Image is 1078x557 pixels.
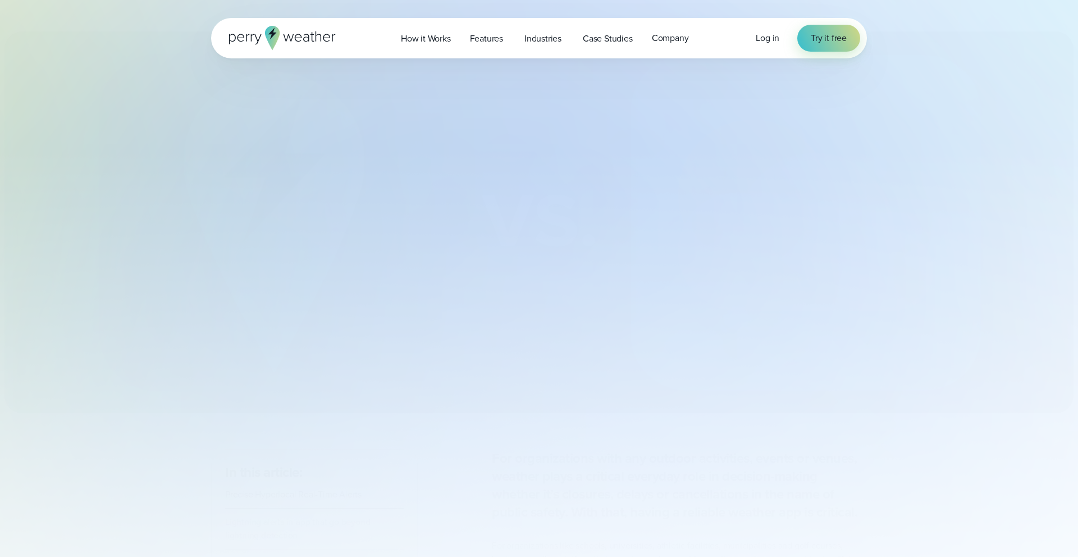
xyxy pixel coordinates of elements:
[652,31,689,45] span: Company
[756,31,779,44] span: Log in
[573,27,642,50] a: Case Studies
[401,32,451,45] span: How it Works
[583,32,633,45] span: Case Studies
[756,31,779,45] a: Log in
[811,31,847,45] span: Try it free
[797,25,860,52] a: Try it free
[524,32,561,45] span: Industries
[391,27,460,50] a: How it Works
[470,32,503,45] span: Features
